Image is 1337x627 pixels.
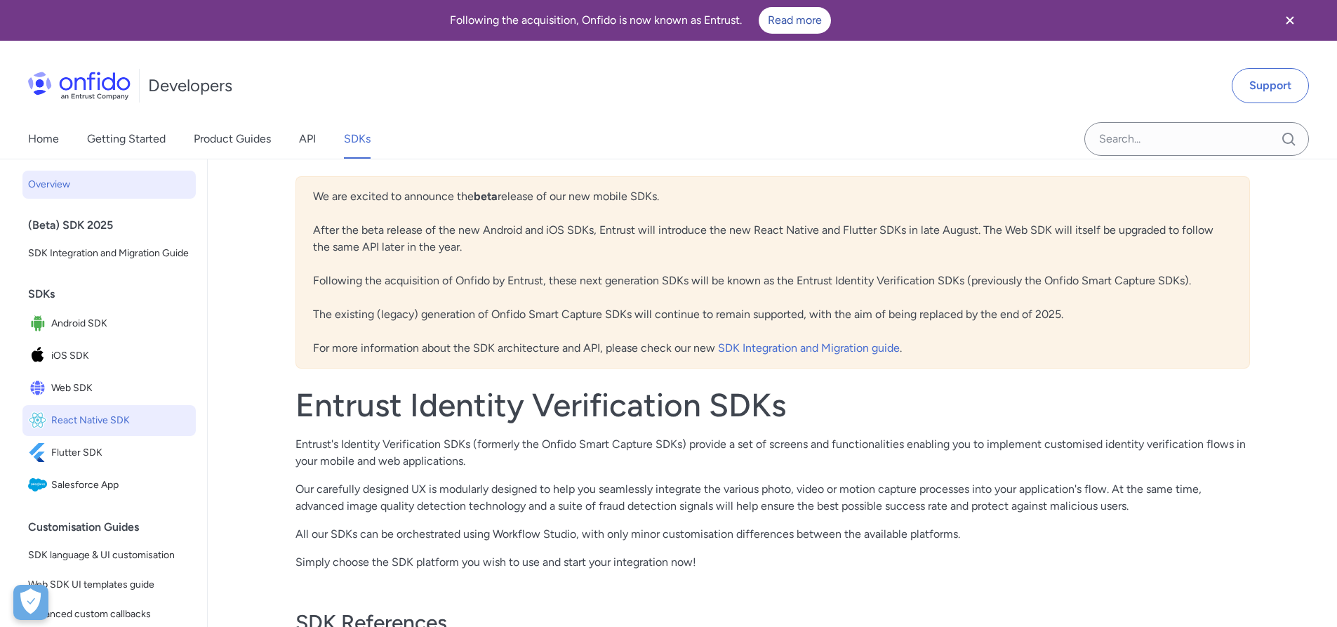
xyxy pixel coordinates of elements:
div: Préférences de cookies [13,585,48,620]
div: Following the acquisition, Onfido is now known as Entrust. [17,7,1264,34]
a: IconWeb SDKWeb SDK [22,373,196,404]
span: Android SDK [51,314,190,334]
a: Overview [22,171,196,199]
p: Simply choose the SDK platform you wish to use and start your integration now! [295,554,1250,571]
a: SDK language & UI customisation [22,541,196,569]
p: All our SDKs can be orchestrated using Workflow Studio, with only minor customisation differences... [295,526,1250,543]
a: SDK Integration and Migration guide [718,341,900,355]
svg: Close banner [1282,12,1298,29]
span: React Native SDK [51,411,190,430]
p: Entrust's Identity Verification SDKs (formerly the Onfido Smart Capture SDKs) provide a set of sc... [295,436,1250,470]
span: Flutter SDK [51,443,190,463]
a: Read more [759,7,831,34]
img: Onfido Logo [28,72,131,100]
h1: Developers [148,74,232,97]
a: IconSalesforce AppSalesforce App [22,470,196,501]
a: API [299,119,316,159]
img: IconSalesforce App [28,475,51,495]
a: Web SDK UI templates guide [22,571,196,599]
div: (Beta) SDK 2025 [28,211,201,239]
h1: Entrust Identity Verification SDKs [295,385,1250,425]
div: Customisation Guides [28,513,201,541]
span: Salesforce App [51,475,190,495]
a: IconReact Native SDKReact Native SDK [22,405,196,436]
a: IconiOS SDKiOS SDK [22,341,196,371]
div: SDKs [28,280,201,308]
span: SDK Integration and Migration Guide [28,245,190,262]
span: Web SDK UI templates guide [28,576,190,593]
span: Advanced custom callbacks [28,606,190,623]
img: IconFlutter SDK [28,443,51,463]
img: IconReact Native SDK [28,411,51,430]
a: Home [28,119,59,159]
b: beta [474,190,498,203]
span: iOS SDK [51,346,190,366]
input: Onfido search input field [1084,122,1309,156]
a: IconFlutter SDKFlutter SDK [22,437,196,468]
img: IconAndroid SDK [28,314,51,334]
a: SDKs [344,119,371,159]
img: IconWeb SDK [28,378,51,398]
p: Our carefully designed UX is modularly designed to help you seamlessly integrate the various phot... [295,481,1250,515]
span: SDK language & UI customisation [28,547,190,564]
img: IconiOS SDK [28,346,51,366]
a: Support [1232,68,1309,103]
button: Close banner [1264,3,1316,38]
span: Web SDK [51,378,190,398]
a: Getting Started [87,119,166,159]
span: Overview [28,176,190,193]
a: IconAndroid SDKAndroid SDK [22,308,196,339]
div: We are excited to announce the release of our new mobile SDKs. After the beta release of the new ... [295,176,1250,369]
a: Product Guides [194,119,271,159]
button: Ouvrir le centre de préférences [13,585,48,620]
a: SDK Integration and Migration Guide [22,239,196,268]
